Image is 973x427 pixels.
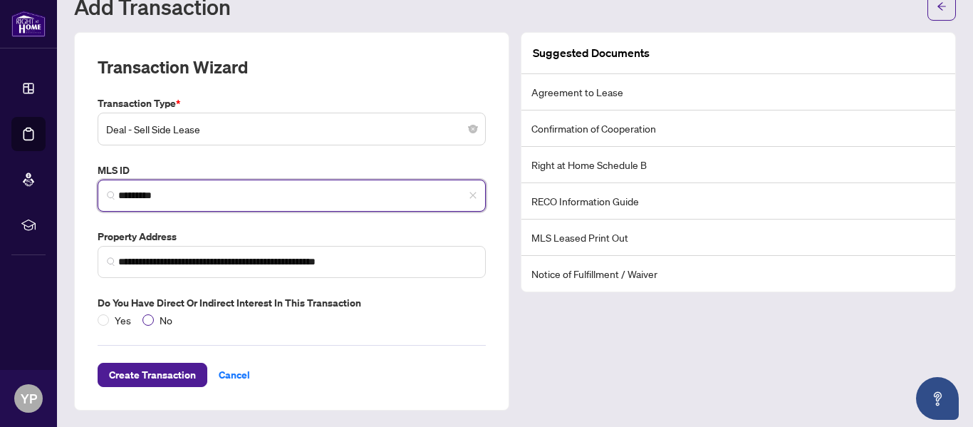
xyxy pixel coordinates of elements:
[521,220,955,256] li: MLS Leased Print Out
[107,191,115,200] img: search_icon
[521,110,955,147] li: Confirmation of Cooperation
[154,312,178,328] span: No
[521,256,955,292] li: Notice of Fulfillment / Waiver
[469,191,477,200] span: close
[98,295,486,311] label: Do you have direct or indirect interest in this transaction
[469,125,477,133] span: close-circle
[521,183,955,220] li: RECO Information Guide
[109,312,137,328] span: Yes
[521,74,955,110] li: Agreement to Lease
[98,229,486,245] label: Property Address
[109,364,196,386] span: Create Transaction
[219,364,250,386] span: Cancel
[98,363,207,387] button: Create Transaction
[916,377,959,420] button: Open asap
[106,115,477,143] span: Deal - Sell Side Lease
[937,1,947,11] span: arrow-left
[98,56,248,78] h2: Transaction Wizard
[207,363,261,387] button: Cancel
[533,44,650,62] article: Suggested Documents
[107,257,115,266] img: search_icon
[11,11,46,37] img: logo
[21,389,37,408] span: YP
[98,163,486,178] label: MLS ID
[521,147,955,183] li: Right at Home Schedule B
[98,96,486,111] label: Transaction Type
